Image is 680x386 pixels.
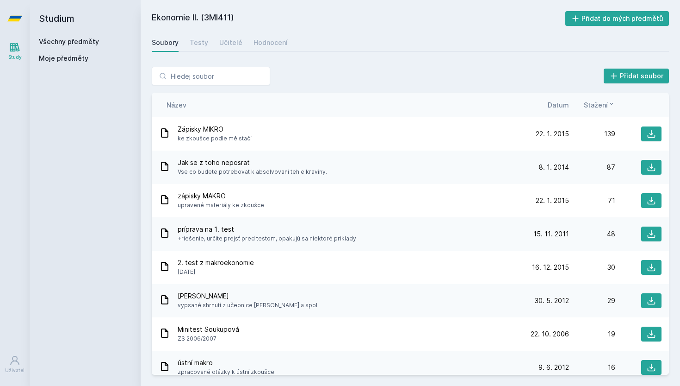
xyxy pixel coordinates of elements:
span: Stažení [584,100,608,110]
a: Study [2,37,28,65]
div: Study [8,54,22,61]
a: Učitelé [219,33,242,52]
span: Vse co budete potrebovat k absolvovani tehle kraviny. [178,167,327,177]
span: Jak se z toho neposrat [178,158,327,167]
span: ZS 2006/2007 [178,334,239,343]
div: Uživatel [5,367,25,374]
h2: Ekonomie II. (3MI411) [152,11,565,26]
div: 48 [569,229,615,239]
span: príprava na 1. test [178,225,356,234]
div: Soubory [152,38,179,47]
button: Název [167,100,186,110]
span: 22. 1. 2015 [536,196,569,205]
span: 16. 12. 2015 [532,263,569,272]
span: +riešenie, určite prejsť pred testom, opakujú sa niektoré príklady [178,234,356,243]
span: ke zkoušce podle mě stačí [178,134,252,143]
button: Stažení [584,100,615,110]
span: upravené materiály ke zkoušce [178,201,264,210]
span: 9. 6. 2012 [538,363,569,372]
span: 22. 1. 2015 [536,129,569,139]
div: 16 [569,363,615,372]
div: 19 [569,329,615,339]
span: 8. 1. 2014 [539,163,569,172]
div: 30 [569,263,615,272]
a: Testy [190,33,208,52]
button: Přidat soubor [604,69,669,83]
button: Datum [548,100,569,110]
span: zpracované otázky k ústní zkoušce [178,367,274,377]
div: 29 [569,296,615,305]
input: Hledej soubor [152,67,270,85]
span: 22. 10. 2006 [531,329,569,339]
div: 87 [569,163,615,172]
div: Testy [190,38,208,47]
span: [DATE] [178,267,254,277]
div: 71 [569,196,615,205]
div: Učitelé [219,38,242,47]
span: 2. test z makroekonomie [178,258,254,267]
span: [PERSON_NAME] [178,291,317,301]
span: zápisky MAKRO [178,191,264,201]
a: Všechny předměty [39,38,99,45]
span: Moje předměty [39,54,88,63]
div: 139 [569,129,615,139]
span: Zápisky MIKRO [178,125,252,134]
span: 30. 5. 2012 [535,296,569,305]
span: ústní makro [178,358,274,367]
a: Hodnocení [253,33,288,52]
span: 15. 11. 2011 [533,229,569,239]
span: Minitest Soukupová [178,325,239,334]
a: Soubory [152,33,179,52]
button: Přidat do mých předmětů [565,11,669,26]
span: vypsané shrnutí z učebnice [PERSON_NAME] a spol [178,301,317,310]
a: Uživatel [2,350,28,379]
div: Hodnocení [253,38,288,47]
